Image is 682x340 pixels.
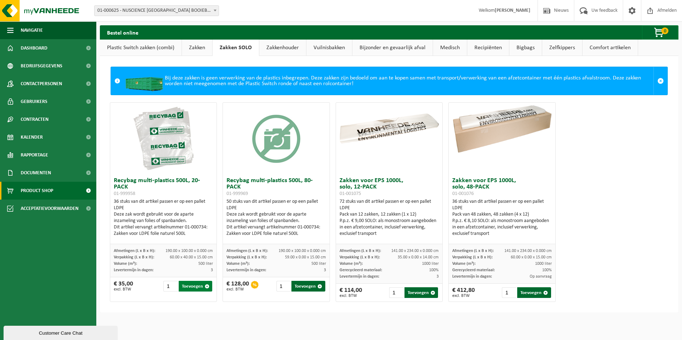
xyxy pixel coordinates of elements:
div: Dit artikel vervangt artikelnummer 01-000734: Zakken voor LDPE folie naturel 500L [227,224,326,237]
span: Product Shop [21,182,53,200]
span: 35.00 x 0.00 x 14.00 cm [398,255,439,259]
span: Rapportage [21,146,48,164]
img: HK-XC-20-GN-00.png [124,71,165,91]
span: excl. BTW [452,294,475,298]
span: 100% [542,268,552,272]
span: 59.00 x 0.00 x 15.00 cm [285,255,326,259]
span: 500 liter [311,262,326,266]
span: Gerecycleerd materiaal: [452,268,495,272]
input: 1 [276,281,291,292]
div: 50 stuks van dit artikel passen er op een pallet [227,199,326,237]
img: 01-999969 [241,103,312,174]
span: excl. BTW [340,294,362,298]
a: Bijzonder en gevaarlijk afval [352,40,433,56]
span: Levertermijn in dagen: [114,268,153,272]
div: LDPE [227,205,326,211]
span: 500 liter [198,262,213,266]
span: Gebruikers [21,93,47,110]
a: Zakkenhouder [259,40,306,56]
img: 01-001075 [336,103,443,156]
div: € 35,00 [114,281,133,292]
div: Deze zak wordt gebruikt voor de aparte inzameling van folies of spanbanden. [114,211,213,224]
h3: Zakken voor EPS 1000L, solo, 48-PACK [452,177,552,197]
button: 0 [642,25,678,40]
span: 1000 liter [535,262,552,266]
div: € 114,00 [340,287,362,298]
div: Pack van 12 zakken, 12 zakken (1 x 12) [340,211,439,218]
a: Zelfkippers [542,40,582,56]
a: Zakken SOLO [213,40,259,56]
iframe: chat widget [4,324,119,340]
span: 3 [324,268,326,272]
span: Op aanvraag [530,274,552,279]
div: LDPE [452,205,552,211]
span: 01-000625 - NUSCIENCE BELGIUM BOOIEBOS - DRONGEN [94,5,219,16]
div: Bij deze zakken is geen verwerking van de plastics inbegrepen. Deze zakken zijn bedoeld om aan te... [124,67,653,95]
span: 141.00 x 234.00 x 0.000 cm [391,249,439,253]
span: 01-001075 [340,191,361,196]
div: P.p.z. € 9,00 SOLO: als monostroom aangeboden in een afzetcontainer, inclusief verwerking, exclus... [340,218,439,237]
span: Bedrijfsgegevens [21,57,62,75]
a: Sluit melding [653,67,667,95]
div: Pack van 48 zakken, 48 zakken (4 x 12) [452,211,552,218]
span: excl. BTW [227,287,249,292]
span: Volume (m³): [227,262,250,266]
span: 01-000625 - NUSCIENCE BELGIUM BOOIEBOS - DRONGEN [95,6,219,16]
span: Volume (m³): [452,262,475,266]
button: Toevoegen [517,287,551,298]
div: 72 stuks van dit artikel passen er op een pallet [340,199,439,237]
span: Afmetingen (L x B x H): [227,249,268,253]
span: Acceptatievoorwaarden [21,200,78,217]
input: 1 [502,287,516,298]
span: 190.00 x 100.00 x 0.000 cm [279,249,326,253]
span: 100% [429,268,439,272]
span: Afmetingen (L x B x H): [340,249,381,253]
img: 01-001076 [449,103,555,156]
span: Dashboard [21,39,47,57]
strong: [PERSON_NAME] [495,8,530,13]
h2: Bestel online [100,25,146,39]
span: Verpakking (L x B x H): [114,255,154,259]
div: LDPE [114,205,213,211]
h3: Recybag multi-plastics 500L, 80-PACK [227,177,326,197]
span: Verpakking (L x B x H): [340,255,380,259]
a: Zakken [182,40,212,56]
span: Verpakking (L x B x H): [452,255,493,259]
span: Gerecycleerd materiaal: [340,268,382,272]
span: 60.00 x 40.00 x 15.00 cm [170,255,213,259]
a: Medisch [433,40,467,56]
div: Deze zak wordt gebruikt voor de aparte inzameling van folies of spanbanden. [227,211,326,224]
button: Toevoegen [291,281,325,292]
span: 60.00 x 0.00 x 15.00 cm [511,255,552,259]
a: Comfort artikelen [582,40,638,56]
span: Kalender [21,128,43,146]
span: 1000 liter [422,262,439,266]
a: Bigbags [509,40,542,56]
span: Afmetingen (L x B x H): [114,249,155,253]
span: Verpakking (L x B x H): [227,255,267,259]
span: Afmetingen (L x B x H): [452,249,494,253]
span: excl. BTW [114,287,133,292]
img: 01-999958 [128,103,199,174]
input: 1 [389,287,404,298]
div: 36 stuks van dit artikel passen er op een pallet [452,199,552,237]
button: Toevoegen [404,287,438,298]
span: Documenten [21,164,51,182]
span: Levertermijn in dagen: [227,268,266,272]
span: 3 [211,268,213,272]
h3: Recybag multi-plastics 500L, 20-PACK [114,177,213,197]
span: 01-999969 [227,191,248,196]
div: Dit artikel vervangt artikelnummer 01-000734: Zakken voor LDPE folie naturel 500L [114,224,213,237]
div: LDPE [340,205,439,211]
a: Recipiënten [467,40,509,56]
input: 1 [163,281,178,292]
span: Navigatie [21,21,43,39]
a: Vuilnisbakken [306,40,352,56]
span: 0 [661,27,668,34]
span: 141.00 x 234.00 x 0.000 cm [504,249,552,253]
span: 01-999958 [114,191,135,196]
span: Levertermijn in dagen: [452,274,492,279]
span: 190.00 x 100.00 x 0.000 cm [166,249,213,253]
button: Toevoegen [179,281,212,292]
div: 36 stuks van dit artikel passen er op een pallet [114,199,213,237]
